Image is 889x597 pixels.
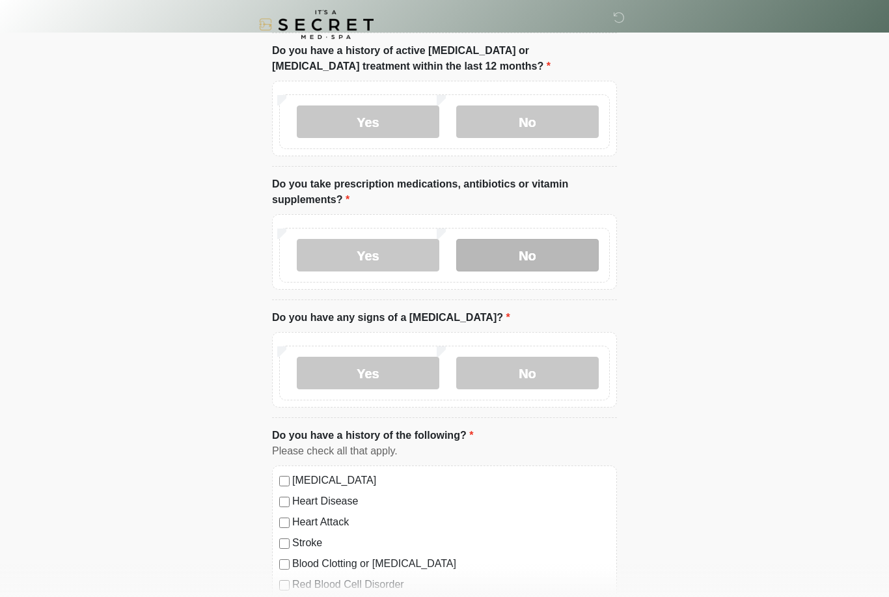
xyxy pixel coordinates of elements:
[456,105,599,138] label: No
[297,105,439,138] label: Yes
[292,514,610,530] label: Heart Attack
[297,357,439,389] label: Yes
[279,518,290,528] input: Heart Attack
[292,577,610,592] label: Red Blood Cell Disorder
[456,357,599,389] label: No
[292,473,610,488] label: [MEDICAL_DATA]
[292,556,610,572] label: Blood Clotting or [MEDICAL_DATA]
[279,538,290,549] input: Stroke
[272,310,510,326] label: Do you have any signs of a [MEDICAL_DATA]?
[272,443,617,459] div: Please check all that apply.
[272,176,617,208] label: Do you take prescription medications, antibiotics or vitamin supplements?
[279,497,290,507] input: Heart Disease
[292,535,610,551] label: Stroke
[279,559,290,570] input: Blood Clotting or [MEDICAL_DATA]
[259,10,374,39] img: It's A Secret Med Spa Logo
[279,476,290,486] input: [MEDICAL_DATA]
[279,580,290,590] input: Red Blood Cell Disorder
[456,239,599,271] label: No
[292,493,610,509] label: Heart Disease
[297,239,439,271] label: Yes
[272,43,617,74] label: Do you have a history of active [MEDICAL_DATA] or [MEDICAL_DATA] treatment within the last 12 mon...
[272,428,473,443] label: Do you have a history of the following?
